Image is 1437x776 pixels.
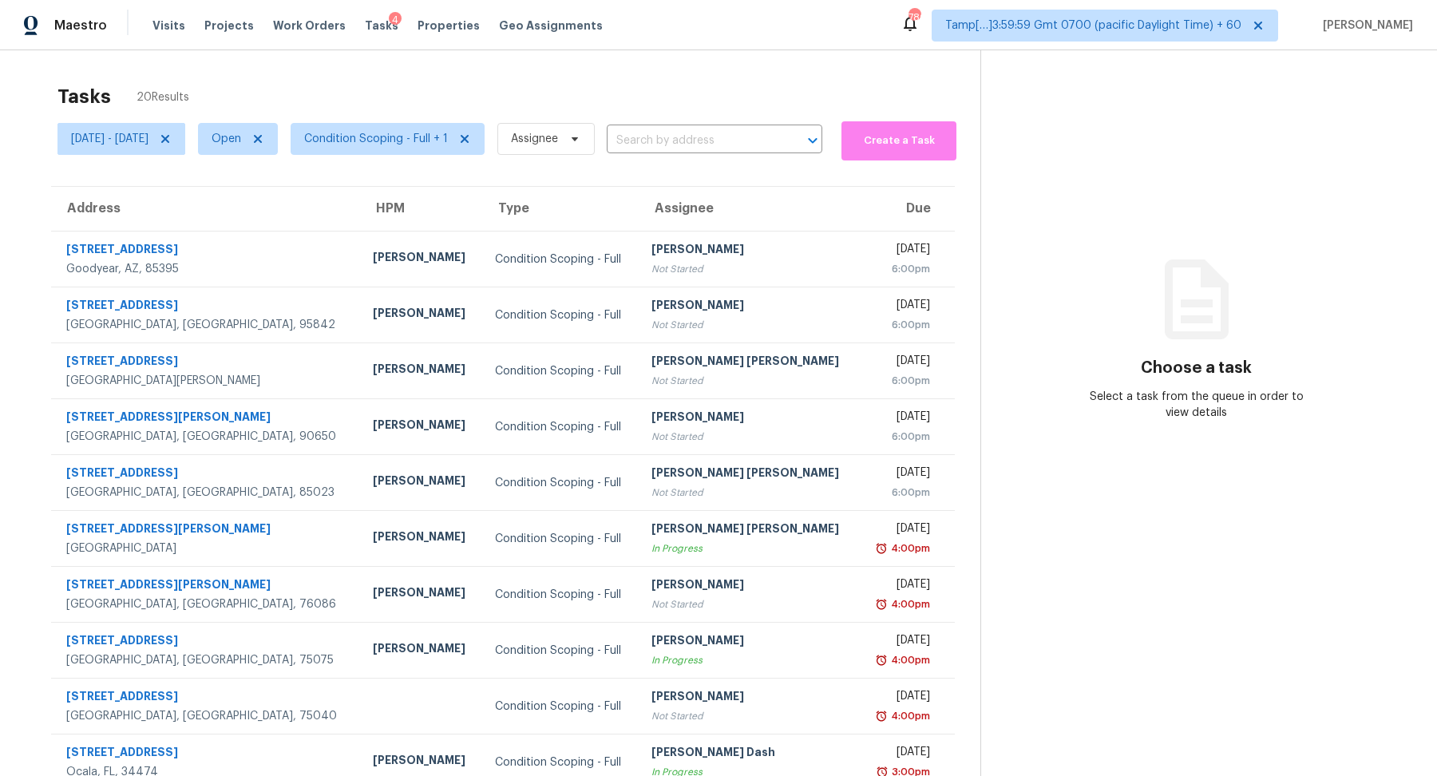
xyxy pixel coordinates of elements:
[66,465,347,485] div: [STREET_ADDRESS]
[373,417,469,437] div: [PERSON_NAME]
[495,643,626,659] div: Condition Scoping - Full
[651,409,846,429] div: [PERSON_NAME]
[651,429,846,445] div: Not Started
[651,297,846,317] div: [PERSON_NAME]
[373,640,469,660] div: [PERSON_NAME]
[1089,389,1304,421] div: Select a task from the queue in order to view details
[651,521,846,540] div: [PERSON_NAME] [PERSON_NAME]
[651,576,846,596] div: [PERSON_NAME]
[802,129,824,152] button: Open
[872,521,930,540] div: [DATE]
[872,688,930,708] div: [DATE]
[66,576,347,596] div: [STREET_ADDRESS][PERSON_NAME]
[499,18,603,34] span: Geo Assignments
[66,353,347,373] div: [STREET_ADDRESS]
[888,708,930,724] div: 4:00pm
[495,363,626,379] div: Condition Scoping - Full
[607,129,778,153] input: Search by address
[651,465,846,485] div: [PERSON_NAME] [PERSON_NAME]
[872,485,930,501] div: 6:00pm
[66,373,347,389] div: [GEOGRAPHIC_DATA][PERSON_NAME]
[651,485,846,501] div: Not Started
[373,529,469,548] div: [PERSON_NAME]
[495,699,626,715] div: Condition Scoping - Full
[872,373,930,389] div: 6:00pm
[482,187,639,232] th: Type
[872,353,930,373] div: [DATE]
[651,241,846,261] div: [PERSON_NAME]
[651,708,846,724] div: Not Started
[651,353,846,373] div: [PERSON_NAME] [PERSON_NAME]
[66,429,347,445] div: [GEOGRAPHIC_DATA], [GEOGRAPHIC_DATA], 90650
[872,297,930,317] div: [DATE]
[872,465,930,485] div: [DATE]
[651,652,846,668] div: In Progress
[872,409,930,429] div: [DATE]
[66,708,347,724] div: [GEOGRAPHIC_DATA], [GEOGRAPHIC_DATA], 75040
[495,531,626,547] div: Condition Scoping - Full
[875,652,888,668] img: Overdue Alarm Icon
[66,744,347,764] div: [STREET_ADDRESS]
[51,187,360,232] th: Address
[66,241,347,261] div: [STREET_ADDRESS]
[212,131,241,147] span: Open
[373,361,469,381] div: [PERSON_NAME]
[66,297,347,317] div: [STREET_ADDRESS]
[651,744,846,764] div: [PERSON_NAME] Dash
[57,89,111,105] h2: Tasks
[945,18,1241,34] span: Tamp[…]3:59:59 Gmt 0700 (pacific Daylight Time) + 60
[373,752,469,772] div: [PERSON_NAME]
[66,521,347,540] div: [STREET_ADDRESS][PERSON_NAME]
[66,317,347,333] div: [GEOGRAPHIC_DATA], [GEOGRAPHIC_DATA], 95842
[651,632,846,652] div: [PERSON_NAME]
[872,576,930,596] div: [DATE]
[1316,18,1413,34] span: [PERSON_NAME]
[373,584,469,604] div: [PERSON_NAME]
[389,12,402,28] div: 4
[872,632,930,652] div: [DATE]
[204,18,254,34] span: Projects
[872,261,930,277] div: 6:00pm
[651,540,846,556] div: In Progress
[365,20,398,31] span: Tasks
[66,540,347,556] div: [GEOGRAPHIC_DATA]
[875,596,888,612] img: Overdue Alarm Icon
[495,587,626,603] div: Condition Scoping - Full
[872,429,930,445] div: 6:00pm
[651,317,846,333] div: Not Started
[373,249,469,269] div: [PERSON_NAME]
[849,132,948,150] span: Create a Task
[511,131,558,147] span: Assignee
[495,307,626,323] div: Condition Scoping - Full
[418,18,480,34] span: Properties
[66,409,347,429] div: [STREET_ADDRESS][PERSON_NAME]
[66,688,347,708] div: [STREET_ADDRESS]
[888,652,930,668] div: 4:00pm
[71,131,148,147] span: [DATE] - [DATE]
[360,187,482,232] th: HPM
[495,419,626,435] div: Condition Scoping - Full
[66,632,347,652] div: [STREET_ADDRESS]
[66,485,347,501] div: [GEOGRAPHIC_DATA], [GEOGRAPHIC_DATA], 85023
[304,131,448,147] span: Condition Scoping - Full + 1
[66,652,347,668] div: [GEOGRAPHIC_DATA], [GEOGRAPHIC_DATA], 75075
[495,251,626,267] div: Condition Scoping - Full
[1141,360,1252,376] h3: Choose a task
[495,754,626,770] div: Condition Scoping - Full
[651,688,846,708] div: [PERSON_NAME]
[152,18,185,34] span: Visits
[373,305,469,325] div: [PERSON_NAME]
[66,596,347,612] div: [GEOGRAPHIC_DATA], [GEOGRAPHIC_DATA], 76086
[373,473,469,493] div: [PERSON_NAME]
[137,89,189,105] span: 20 Results
[54,18,107,34] span: Maestro
[841,121,956,160] button: Create a Task
[872,241,930,261] div: [DATE]
[651,261,846,277] div: Not Started
[872,317,930,333] div: 6:00pm
[875,540,888,556] img: Overdue Alarm Icon
[859,187,955,232] th: Due
[909,10,920,26] div: 780
[273,18,346,34] span: Work Orders
[639,187,859,232] th: Assignee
